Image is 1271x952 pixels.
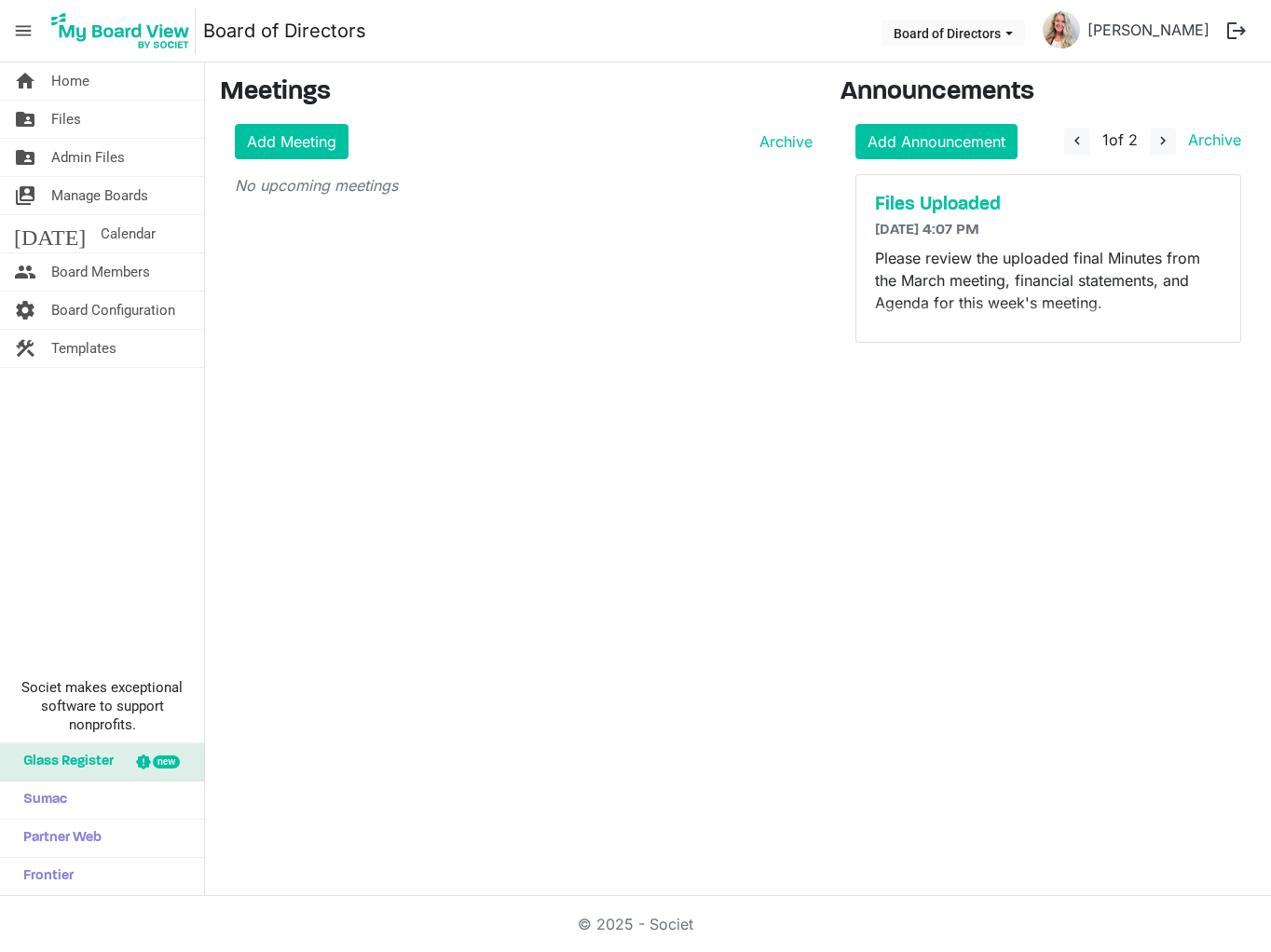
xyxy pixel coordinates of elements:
[51,330,116,367] span: Templates
[1102,130,1138,149] span: of 2
[855,124,1018,159] a: Add Announcement
[6,13,41,48] span: menu
[14,330,36,367] span: construction
[1155,132,1171,149] span: navigate_next
[14,253,36,291] span: people
[51,253,150,291] span: Board Members
[1102,130,1109,149] span: 1
[1181,130,1241,149] a: Archive
[1150,128,1176,156] button: navigate_next
[578,915,693,933] a: © 2025 - Societ
[1069,132,1086,149] span: navigate_before
[14,782,67,819] span: Sumac
[51,292,175,329] span: Board Configuration
[14,820,102,857] span: Partner Web
[101,215,156,252] span: Calendar
[14,292,36,329] span: settings
[153,755,180,768] div: new
[46,7,196,54] img: My Board View Logo
[235,124,348,159] a: Add Meeting
[46,7,203,54] a: My Board View Logo
[14,62,36,100] span: home
[51,101,81,138] span: Files
[14,101,36,138] span: folder_shared
[14,858,74,895] span: Frontier
[840,77,1256,109] h3: Announcements
[8,678,196,734] span: Societ makes exceptional software to support nonprofits.
[235,174,813,197] p: No upcoming meetings
[51,139,125,176] span: Admin Files
[14,177,36,214] span: switch_account
[1043,11,1080,48] img: LS-MNrqZjgQ_wrPGQ6y3TlJ-mG7o4JT1_0TuBKFgoAiQ40SA2tedeKhdbq5b_xD0KWyXqBKNCt8CSyyraCI1pA_thumb.png
[1217,11,1256,50] button: logout
[875,247,1222,314] p: Please review the uploaded final Minutes from the March meeting, financial statements, and Agenda...
[51,177,148,214] span: Manage Boards
[1064,128,1090,156] button: navigate_before
[203,12,366,49] a: Board of Directors
[14,215,86,252] span: [DATE]
[1080,11,1217,48] a: [PERSON_NAME]
[51,62,89,100] span: Home
[752,130,813,153] a: Archive
[220,77,813,109] h3: Meetings
[14,743,114,781] span: Glass Register
[881,20,1025,46] button: Board of Directors dropdownbutton
[875,194,1222,216] a: Files Uploaded
[875,223,979,238] span: [DATE] 4:07 PM
[14,139,36,176] span: folder_shared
